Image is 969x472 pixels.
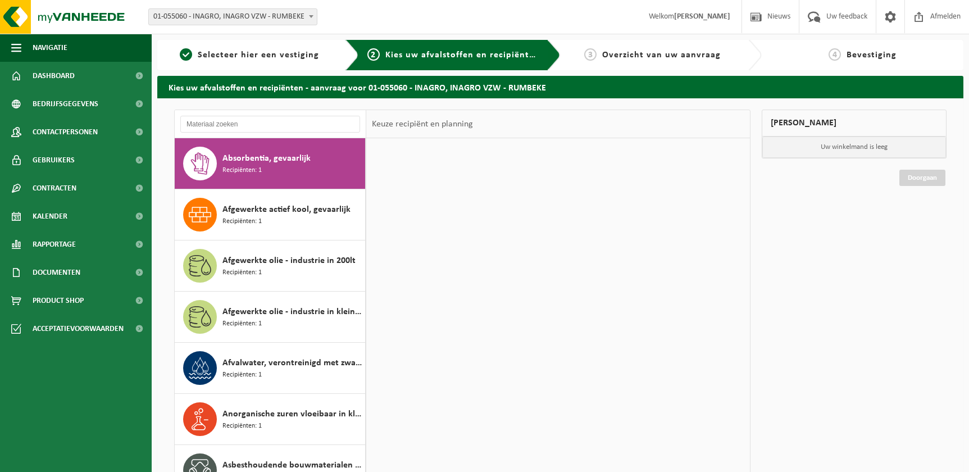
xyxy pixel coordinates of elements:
span: Gebruikers [33,146,75,174]
span: Contactpersonen [33,118,98,146]
span: Afvalwater, verontreinigd met zware metalen [222,356,362,370]
span: Absorbentia, gevaarlijk [222,152,311,165]
span: Kies uw afvalstoffen en recipiënten [385,51,540,60]
a: 1Selecteer hier een vestiging [163,48,336,62]
span: Navigatie [33,34,67,62]
button: Absorbentia, gevaarlijk Recipiënten: 1 [175,138,366,189]
button: Afgewerkte olie - industrie in 200lt Recipiënten: 1 [175,240,366,292]
button: Anorganische zuren vloeibaar in kleinverpakking Recipiënten: 1 [175,394,366,445]
span: Recipiënten: 1 [222,421,262,432]
span: Documenten [33,258,80,287]
span: Anorganische zuren vloeibaar in kleinverpakking [222,407,362,421]
span: Contracten [33,174,76,202]
a: Doorgaan [899,170,945,186]
span: Acceptatievoorwaarden [33,315,124,343]
div: Keuze recipiënt en planning [366,110,479,138]
strong: [PERSON_NAME] [674,12,730,21]
h2: Kies uw afvalstoffen en recipiënten - aanvraag voor 01-055060 - INAGRO, INAGRO VZW - RUMBEKE [157,76,963,98]
span: 3 [584,48,597,61]
button: Afvalwater, verontreinigd met zware metalen Recipiënten: 1 [175,343,366,394]
span: Afgewerkte olie - industrie in 200lt [222,254,356,267]
span: Recipiënten: 1 [222,319,262,329]
button: Afgewerkte actief kool, gevaarlijk Recipiënten: 1 [175,189,366,240]
span: Recipiënten: 1 [222,267,262,278]
span: Selecteer hier een vestiging [198,51,319,60]
span: Recipiënten: 1 [222,370,262,380]
span: Bevestiging [847,51,897,60]
span: Asbesthoudende bouwmaterialen cementgebonden (hechtgebonden) [222,459,362,472]
span: Dashboard [33,62,75,90]
span: Afgewerkte actief kool, gevaarlijk [222,203,351,216]
span: Bedrijfsgegevens [33,90,98,118]
span: 01-055060 - INAGRO, INAGRO VZW - RUMBEKE [149,9,317,25]
span: Kalender [33,202,67,230]
span: Product Shop [33,287,84,315]
span: 4 [829,48,841,61]
input: Materiaal zoeken [180,116,360,133]
p: Uw winkelmand is leeg [762,137,946,158]
span: Afgewerkte olie - industrie in kleinverpakking [222,305,362,319]
div: [PERSON_NAME] [762,110,947,137]
button: Afgewerkte olie - industrie in kleinverpakking Recipiënten: 1 [175,292,366,343]
span: 2 [367,48,380,61]
span: Recipiënten: 1 [222,165,262,176]
span: Rapportage [33,230,76,258]
span: 1 [180,48,192,61]
span: 01-055060 - INAGRO, INAGRO VZW - RUMBEKE [148,8,317,25]
span: Overzicht van uw aanvraag [602,51,721,60]
span: Recipiënten: 1 [222,216,262,227]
